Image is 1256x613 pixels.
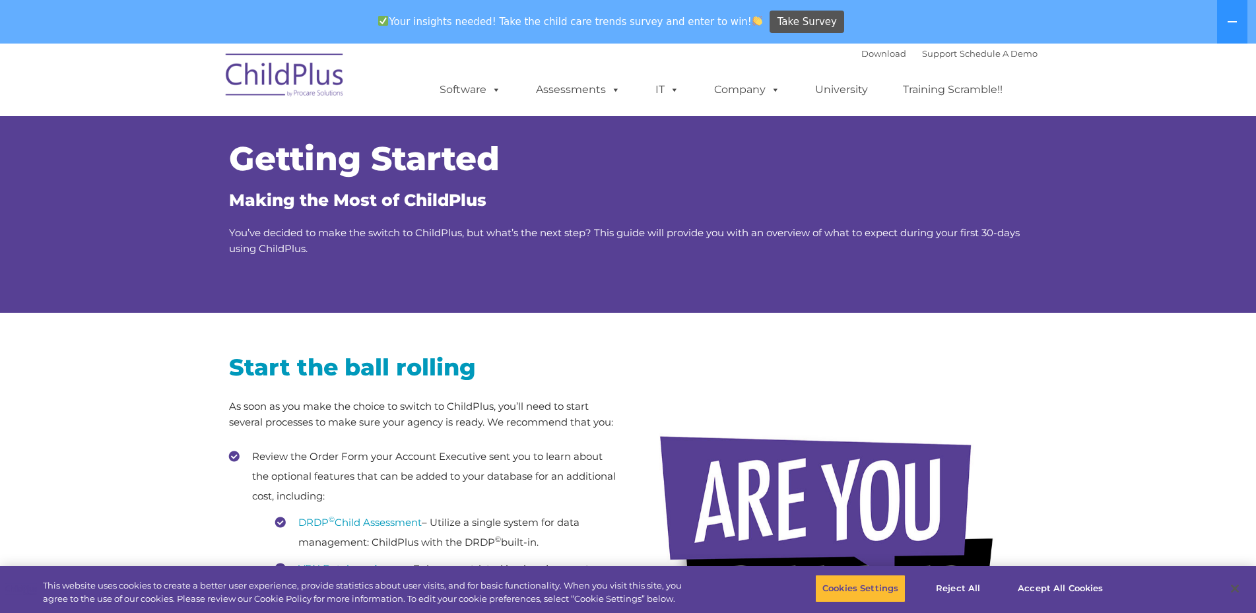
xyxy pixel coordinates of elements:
a: DRDP©Child Assessment [298,516,422,529]
button: Reject All [917,575,999,602]
img: ✅ [378,16,388,26]
a: Schedule A Demo [960,48,1038,59]
a: Download [861,48,906,59]
span: Getting Started [229,139,500,179]
button: Cookies Settings [815,575,906,602]
button: Accept All Cookies [1010,575,1110,602]
span: Take Survey [777,11,837,34]
button: Close [1220,574,1249,603]
span: Your insights needed! Take the child care trends survey and enter to win! [373,9,768,34]
a: Support [922,48,957,59]
a: Software [426,77,514,103]
h2: Start the ball rolling [229,352,618,382]
li: – Utilize a single system for data management: ChildPlus with the DRDP built-in. [275,513,618,552]
a: IT [642,77,692,103]
li: – Enjoy unrestricted backend access to your data with a secure VPN tunnel. [275,559,618,598]
img: 👏 [752,16,762,26]
div: This website uses cookies to create a better user experience, provide statistics about user visit... [43,579,691,605]
sup: © [495,534,501,544]
span: Making the Most of ChildPlus [229,190,486,210]
sup: © [329,515,335,524]
span: You’ve decided to make the switch to ChildPlus, but what’s the next step? This guide will provide... [229,226,1020,255]
p: As soon as you make the choice to switch to ChildPlus, you’ll need to start several processes to ... [229,399,618,430]
font: | [861,48,1038,59]
a: Company [701,77,793,103]
a: Take Survey [770,11,844,34]
a: Training Scramble!! [890,77,1016,103]
img: ChildPlus by Procare Solutions [219,44,351,110]
a: University [802,77,881,103]
a: VPN Database Access [298,562,405,575]
a: Assessments [523,77,634,103]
